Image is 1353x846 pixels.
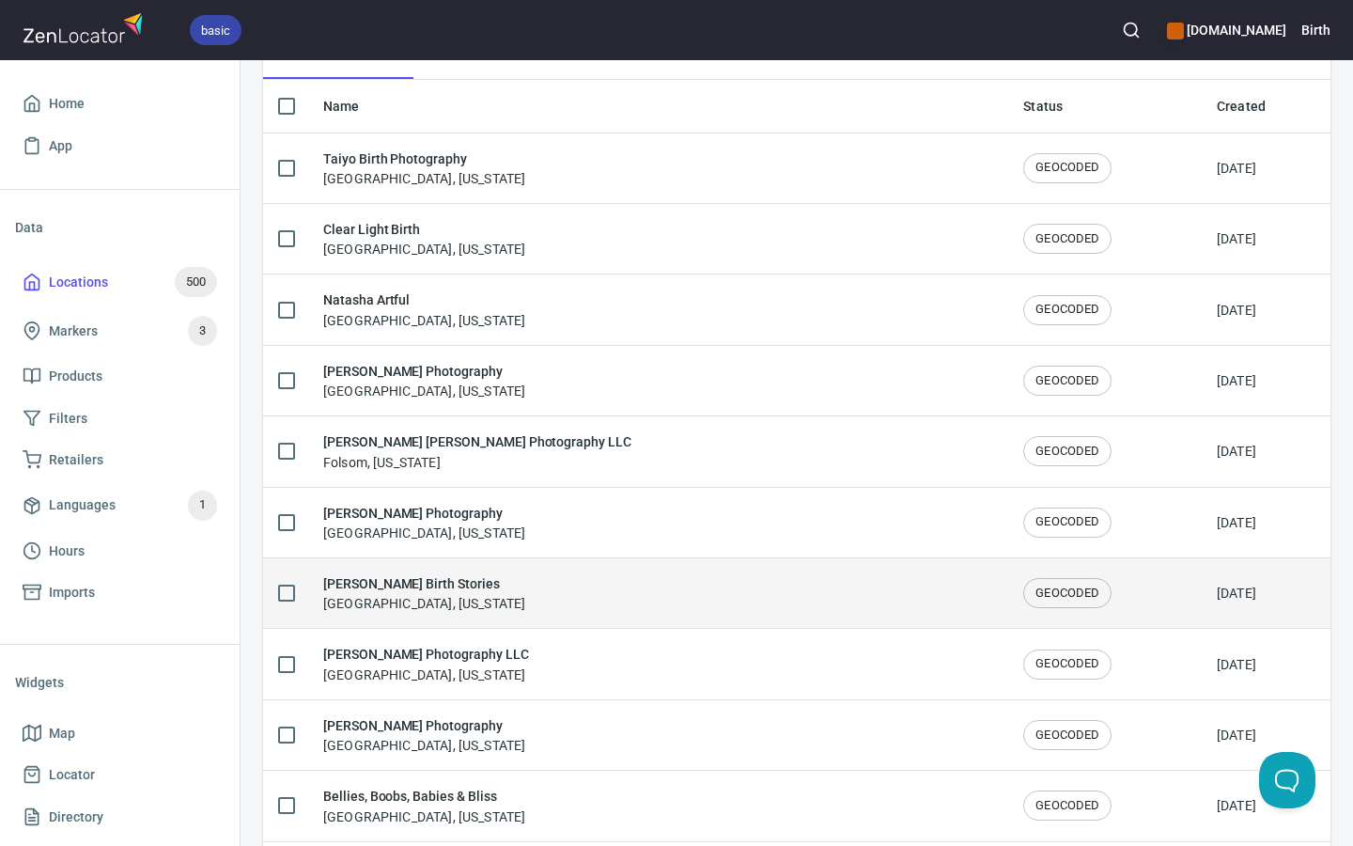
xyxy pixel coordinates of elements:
a: Imports [15,572,225,614]
div: [DATE] [1217,513,1256,532]
button: Birth [1301,9,1330,51]
a: Languages1 [15,481,225,530]
button: Search [1111,9,1152,51]
span: 3 [188,321,217,342]
span: GEOCODED [1024,655,1111,673]
a: Hours [15,530,225,572]
div: [GEOGRAPHIC_DATA], [US_STATE] [323,149,525,188]
th: Status [1008,80,1202,133]
div: [GEOGRAPHIC_DATA], [US_STATE] [323,644,529,683]
span: GEOCODED [1024,301,1111,319]
div: [DATE] [1217,796,1256,815]
div: [DATE] [1217,442,1256,461]
th: Created [1202,80,1330,133]
span: GEOCODED [1024,585,1111,603]
span: GEOCODED [1024,159,1111,177]
span: App [49,134,72,158]
a: Directory [15,796,225,838]
a: App [15,125,225,167]
a: Locator [15,754,225,796]
span: Map [49,722,75,745]
h6: [DOMAIN_NAME] [1167,20,1286,40]
div: [GEOGRAPHIC_DATA], [US_STATE] [323,786,525,825]
a: Products [15,355,225,398]
a: Markers3 [15,306,225,355]
a: Filters [15,398,225,440]
span: GEOCODED [1024,797,1111,815]
h6: [PERSON_NAME] Photography [323,361,525,382]
h6: [PERSON_NAME] Photography [323,503,525,524]
button: color-CE600E [1167,23,1184,39]
span: Imports [49,581,95,604]
span: Locations [49,271,108,294]
div: [DATE] [1217,301,1256,320]
div: [DATE] [1217,371,1256,390]
div: [GEOGRAPHIC_DATA], [US_STATE] [323,573,525,613]
span: Filters [49,407,87,431]
div: [GEOGRAPHIC_DATA], [US_STATE] [323,219,525,258]
img: zenlocator [23,8,148,48]
span: GEOCODED [1024,727,1111,744]
span: Home [49,92,85,116]
span: GEOCODED [1024,230,1111,248]
div: [DATE] [1217,655,1256,674]
li: Data [15,205,225,250]
div: [DATE] [1217,229,1256,248]
span: Products [49,365,102,388]
h6: Clear Light Birth [323,219,525,240]
span: Markers [49,320,98,343]
div: [DATE] [1217,726,1256,744]
span: Languages [49,493,116,517]
div: [DATE] [1217,584,1256,603]
div: [GEOGRAPHIC_DATA], [US_STATE] [323,503,525,542]
div: [DATE] [1217,159,1256,178]
h6: [PERSON_NAME] [PERSON_NAME] Photography LLC [323,431,631,452]
h6: [PERSON_NAME] Photography LLC [323,644,529,665]
li: Widgets [15,660,225,705]
span: GEOCODED [1024,372,1111,390]
h6: [PERSON_NAME] Photography [323,715,525,736]
span: Retailers [49,448,103,472]
span: 1 [188,494,217,516]
span: GEOCODED [1024,443,1111,461]
span: basic [190,21,241,40]
iframe: Help Scout Beacon - Open [1259,752,1315,808]
a: Retailers [15,439,225,481]
span: Hours [49,540,85,563]
div: [GEOGRAPHIC_DATA], [US_STATE] [323,361,525,400]
h6: Taiyo Birth Photography [323,149,525,169]
span: GEOCODED [1024,513,1111,531]
div: [GEOGRAPHIC_DATA], [US_STATE] [323,290,525,329]
span: Locator [49,763,95,787]
div: Folsom, [US_STATE] [323,431,631,471]
div: [GEOGRAPHIC_DATA], [US_STATE] [323,715,525,755]
a: Map [15,713,225,755]
h6: Bellies, Boobs, Babies & Bliss [323,786,525,807]
div: basic [190,15,241,45]
h6: Natasha Artful [323,290,525,310]
a: Locations500 [15,258,225,306]
span: 500 [175,272,217,293]
h6: [PERSON_NAME] Birth Stories [323,573,525,594]
h6: Birth [1301,20,1330,40]
a: Home [15,83,225,125]
th: Name [308,80,1008,133]
span: Directory [49,806,103,829]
